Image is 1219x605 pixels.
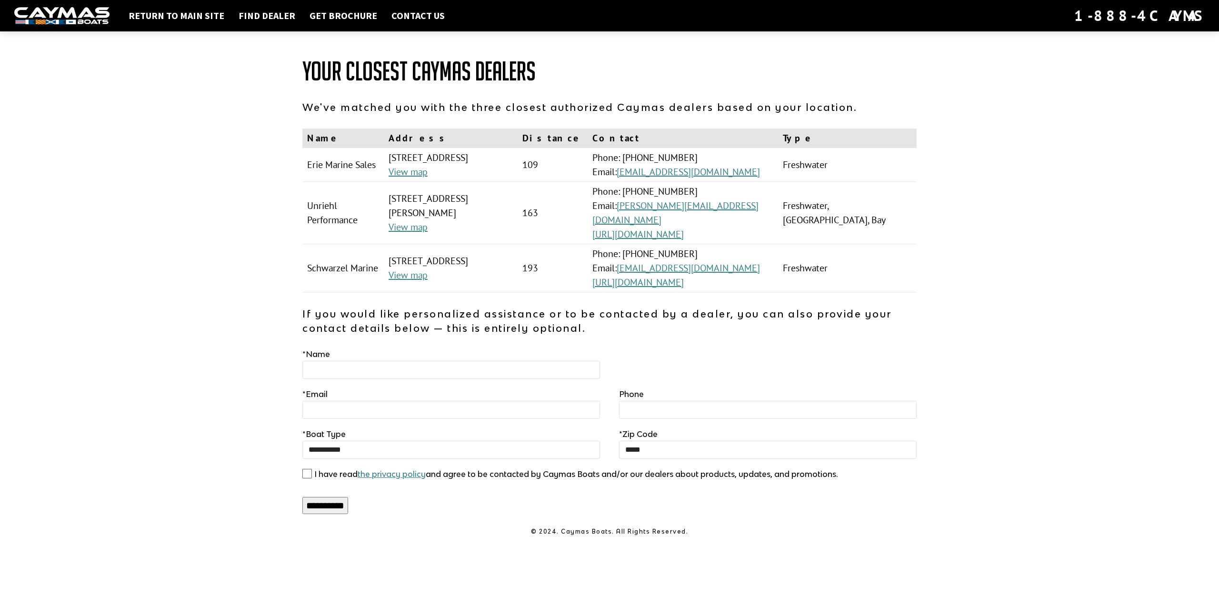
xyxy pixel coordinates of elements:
a: [EMAIL_ADDRESS][DOMAIN_NAME] [617,166,760,178]
a: Find Dealer [234,10,300,22]
a: Return to main site [124,10,229,22]
td: 109 [518,148,588,182]
div: 1-888-4CAYMAS [1074,5,1205,26]
td: Erie Marine Sales [302,148,384,182]
td: [STREET_ADDRESS] [384,148,518,182]
td: [STREET_ADDRESS] [384,244,518,292]
label: Email [302,388,328,400]
td: Phone: [PHONE_NUMBER] Email: [588,182,778,244]
a: View map [389,166,428,178]
th: Type [778,129,917,148]
a: [URL][DOMAIN_NAME] [592,228,684,240]
a: [PERSON_NAME][EMAIL_ADDRESS][DOMAIN_NAME] [592,199,759,226]
td: Phone: [PHONE_NUMBER] Email: [588,148,778,182]
img: white-logo-c9c8dbefe5ff5ceceb0f0178aa75bf4bb51f6bca0971e226c86eb53dfe498488.png [14,7,110,25]
label: Phone [619,388,644,400]
th: Address [384,129,518,148]
p: We've matched you with the three closest authorized Caymas dealers based on your location. [302,100,917,114]
a: [URL][DOMAIN_NAME] [592,276,684,288]
td: Freshwater, [GEOGRAPHIC_DATA], Bay [778,182,917,244]
td: 193 [518,244,588,292]
th: Distance [518,129,588,148]
td: Phone: [PHONE_NUMBER] Email: [588,244,778,292]
td: 163 [518,182,588,244]
a: Get Brochure [305,10,382,22]
h1: Your Closest Caymas Dealers [302,57,917,86]
a: the privacy policy [358,469,426,479]
td: Schwarzel Marine [302,244,384,292]
label: Zip Code [619,428,658,440]
td: Freshwater [778,148,917,182]
td: Freshwater [778,244,917,292]
a: Contact Us [387,10,450,22]
th: Name [302,129,384,148]
label: I have read and agree to be contacted by Caymas Boats and/or our dealers about products, updates,... [314,468,838,480]
a: [EMAIL_ADDRESS][DOMAIN_NAME] [617,262,760,274]
td: Unriehl Performance [302,182,384,244]
p: If you would like personalized assistance or to be contacted by a dealer, you can also provide yo... [302,307,917,335]
a: View map [389,221,428,233]
td: [STREET_ADDRESS][PERSON_NAME] [384,182,518,244]
a: View map [389,269,428,281]
label: Boat Type [302,428,346,440]
label: Name [302,348,330,360]
p: © 2024. Caymas Boats. All Rights Reserved. [302,527,917,536]
th: Contact [588,129,778,148]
